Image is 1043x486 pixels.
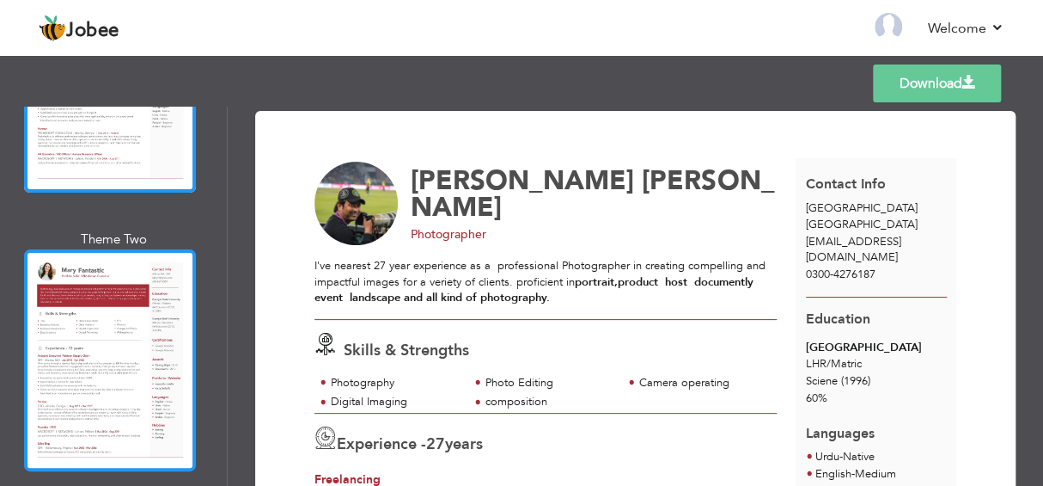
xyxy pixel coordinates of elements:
div: [GEOGRAPHIC_DATA] [806,340,947,356]
span: Urdu [815,449,839,464]
strong: portrait,product host documently event landscape and all kind of photography. [314,274,753,306]
span: Experience - [337,434,426,455]
a: Jobee [39,15,119,42]
a: Download [873,65,1001,102]
span: [PERSON_NAME] [411,163,774,225]
span: 27 [426,434,445,455]
label: years [426,434,483,456]
span: [GEOGRAPHIC_DATA] [806,200,918,216]
img: Profile Img [875,13,902,40]
span: - [839,449,843,464]
span: Education [806,310,870,329]
span: - [851,466,855,482]
li: Native [815,449,875,466]
div: composition [485,394,613,410]
span: / [826,356,831,372]
li: Medium [815,466,896,483]
span: [GEOGRAPHIC_DATA] [806,217,918,232]
span: (1996) [841,373,870,389]
span: 0300-4276187 [806,267,875,282]
img: jobee.io [39,15,66,42]
div: Theme Two [27,231,199,249]
span: Languages [806,411,875,444]
span: Sciene [806,373,838,389]
div: Camera operating [639,375,767,391]
div: I've nearest 27 year experience as a professional Photographer in creating compelling and impactf... [314,258,777,306]
span: [EMAIL_ADDRESS][DOMAIN_NAME] [806,234,901,266]
div: Photo Editing [485,375,613,391]
div: Digital Imaging [331,394,459,410]
span: Skills & Strengths [344,340,469,361]
span: [PERSON_NAME] [411,163,634,199]
span: 60% [806,391,827,406]
a: Welcome [928,18,1004,39]
span: Jobee [66,22,119,40]
span: English [815,466,851,482]
img: No image [314,162,399,246]
span: Photographer [411,226,486,243]
span: Contact Info [806,175,886,194]
span: LHR Matric [806,356,862,372]
div: Photography [331,375,459,391]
